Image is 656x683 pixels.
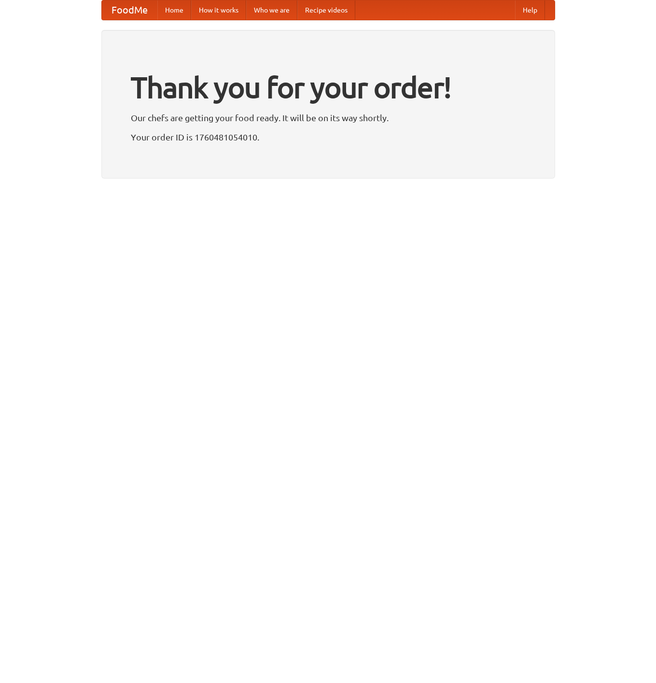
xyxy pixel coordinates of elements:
a: Home [157,0,191,20]
a: How it works [191,0,246,20]
p: Our chefs are getting your food ready. It will be on its way shortly. [131,111,526,125]
a: Who we are [246,0,297,20]
a: Recipe videos [297,0,355,20]
a: Help [515,0,545,20]
h1: Thank you for your order! [131,64,526,111]
p: Your order ID is 1760481054010. [131,130,526,144]
a: FoodMe [102,0,157,20]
